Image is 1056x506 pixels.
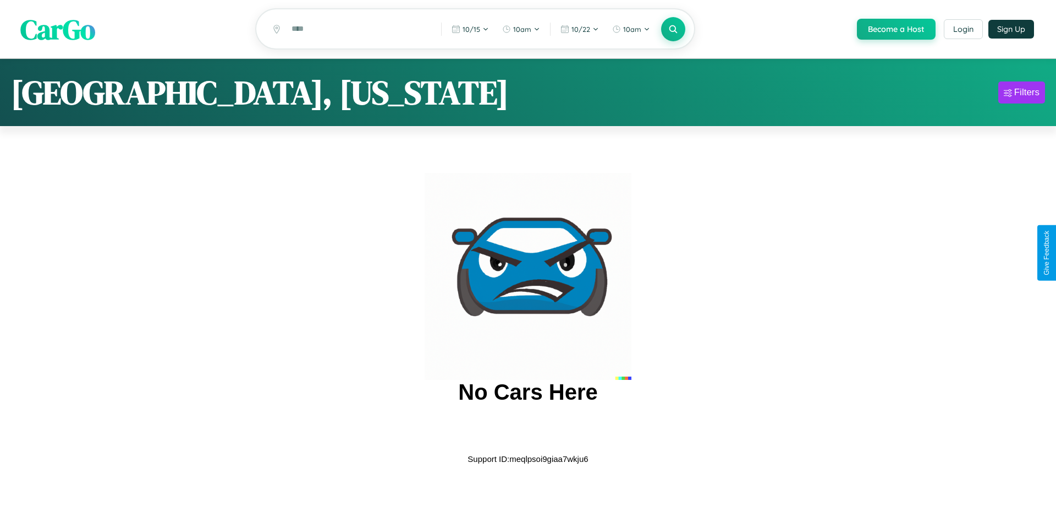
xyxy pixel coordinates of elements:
button: 10am [607,20,656,38]
div: Filters [1014,87,1039,98]
p: Support ID: meqlpsoi9giaa7wkju6 [468,451,588,466]
button: 10/15 [446,20,494,38]
span: 10am [513,25,531,34]
h2: No Cars Here [458,380,597,405]
button: 10/22 [555,20,604,38]
img: car [425,173,631,380]
button: Become a Host [857,19,936,40]
span: 10 / 22 [571,25,590,34]
span: 10am [623,25,641,34]
span: CarGo [20,10,95,48]
div: Give Feedback [1043,231,1050,275]
span: 10 / 15 [463,25,480,34]
button: Filters [998,81,1045,104]
button: Sign Up [988,20,1034,39]
h1: [GEOGRAPHIC_DATA], [US_STATE] [11,70,509,115]
button: 10am [497,20,546,38]
button: Login [944,19,983,39]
